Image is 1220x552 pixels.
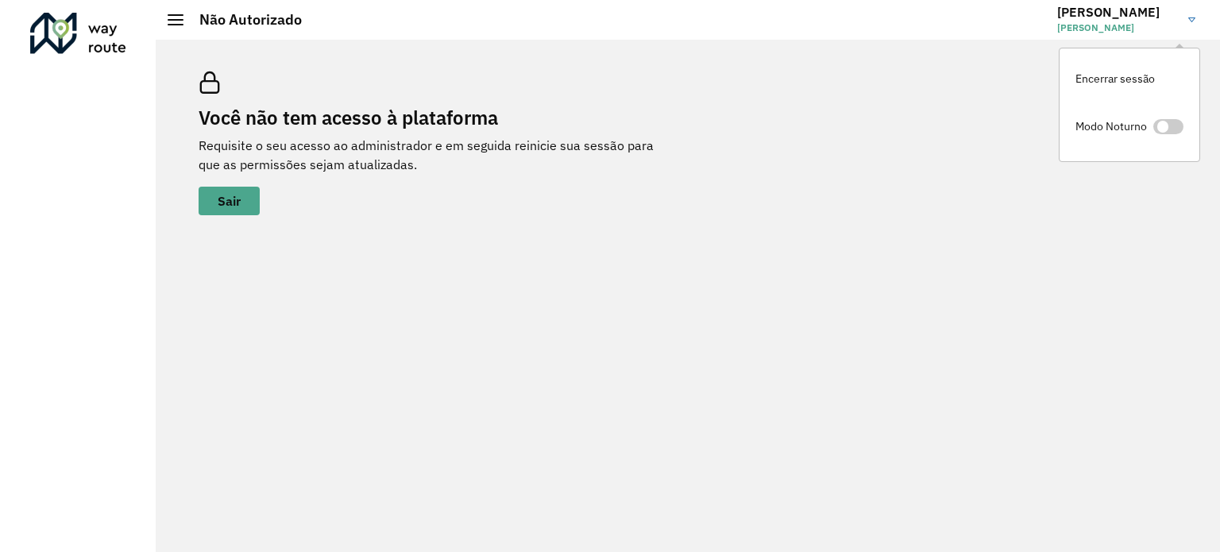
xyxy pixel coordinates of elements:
p: Requisite o seu acesso ao administrador e em seguida reinicie sua sessão para que as permissões s... [199,136,675,174]
a: Encerrar sessão [1060,55,1199,103]
h2: Não Autorizado [183,11,302,29]
h3: [PERSON_NAME] [1057,5,1176,20]
button: button [199,187,260,215]
h2: Você não tem acesso à plataforma [199,106,675,129]
span: [PERSON_NAME] [1057,21,1176,35]
span: Modo Noturno [1075,118,1147,135]
span: Sair [218,195,241,207]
